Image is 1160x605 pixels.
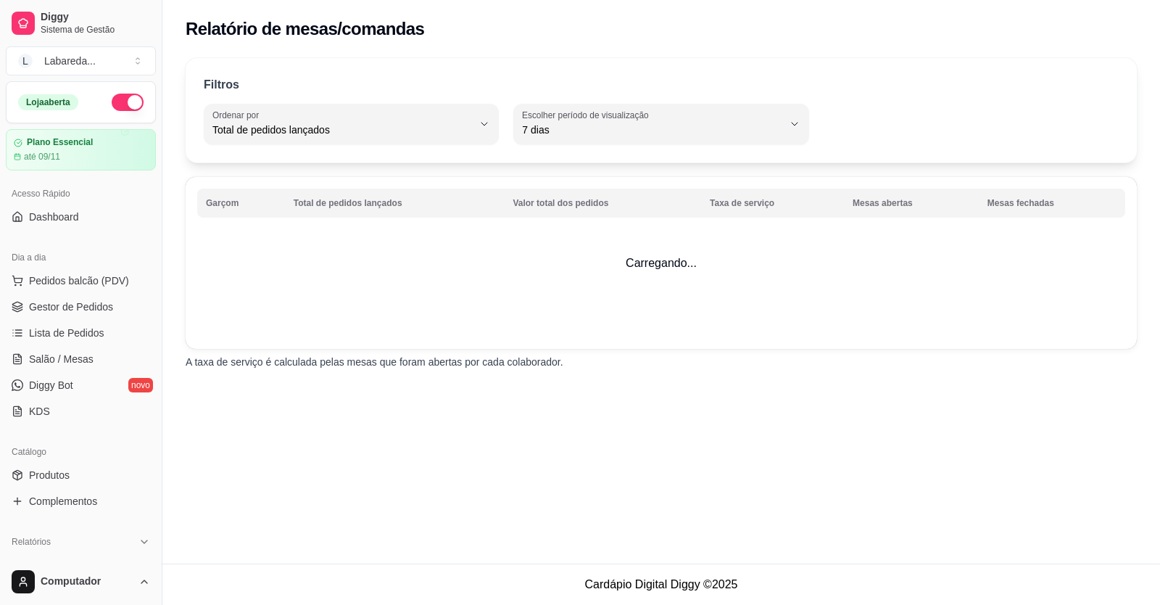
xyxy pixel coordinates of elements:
[204,104,499,144] button: Ordenar porTotal de pedidos lançados
[6,129,156,170] a: Plano Essencialaté 09/11
[6,6,156,41] a: DiggySistema de Gestão
[12,536,51,548] span: Relatórios
[18,54,33,68] span: L
[41,24,150,36] span: Sistema de Gestão
[6,182,156,205] div: Acesso Rápido
[29,558,125,572] span: Relatórios de vendas
[6,347,156,371] a: Salão / Mesas
[186,355,1137,369] p: A taxa de serviço é calculada pelas mesas que foram abertas por cada colaborador.
[29,352,94,366] span: Salão / Mesas
[6,321,156,345] a: Lista de Pedidos
[112,94,144,111] button: Alterar Status
[6,46,156,75] button: Select a team
[186,177,1137,349] td: Carregando...
[6,246,156,269] div: Dia a dia
[29,326,104,340] span: Lista de Pedidos
[522,123,782,137] span: 7 dias
[6,400,156,423] a: KDS
[29,273,129,288] span: Pedidos balcão (PDV)
[186,17,424,41] h2: Relatório de mesas/comandas
[44,54,96,68] div: Labareda ...
[6,564,156,599] button: Computador
[24,151,60,162] article: até 09/11
[162,564,1160,605] footer: Cardápio Digital Diggy © 2025
[212,123,473,137] span: Total de pedidos lançados
[6,374,156,397] a: Diggy Botnovo
[204,76,239,94] p: Filtros
[212,109,264,121] label: Ordenar por
[29,378,73,392] span: Diggy Bot
[6,205,156,229] a: Dashboard
[29,468,70,482] span: Produtos
[27,137,93,148] article: Plano Essencial
[29,494,97,509] span: Complementos
[6,295,156,318] a: Gestor de Pedidos
[6,490,156,513] a: Complementos
[18,94,78,110] div: Loja aberta
[29,210,79,224] span: Dashboard
[29,404,50,419] span: KDS
[41,575,133,588] span: Computador
[6,440,156,464] div: Catálogo
[29,300,113,314] span: Gestor de Pedidos
[513,104,808,144] button: Escolher período de visualização7 dias
[41,11,150,24] span: Diggy
[6,553,156,577] a: Relatórios de vendas
[6,269,156,292] button: Pedidos balcão (PDV)
[6,464,156,487] a: Produtos
[522,109,653,121] label: Escolher período de visualização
